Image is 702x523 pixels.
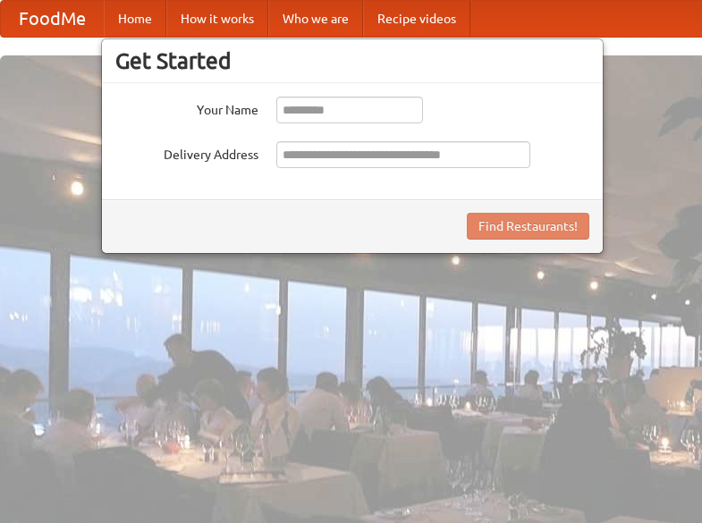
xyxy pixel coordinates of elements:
[115,141,258,164] label: Delivery Address
[166,1,268,37] a: How it works
[115,97,258,119] label: Your Name
[268,1,363,37] a: Who we are
[104,1,166,37] a: Home
[115,47,589,74] h3: Get Started
[363,1,470,37] a: Recipe videos
[467,213,589,240] button: Find Restaurants!
[1,1,104,37] a: FoodMe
